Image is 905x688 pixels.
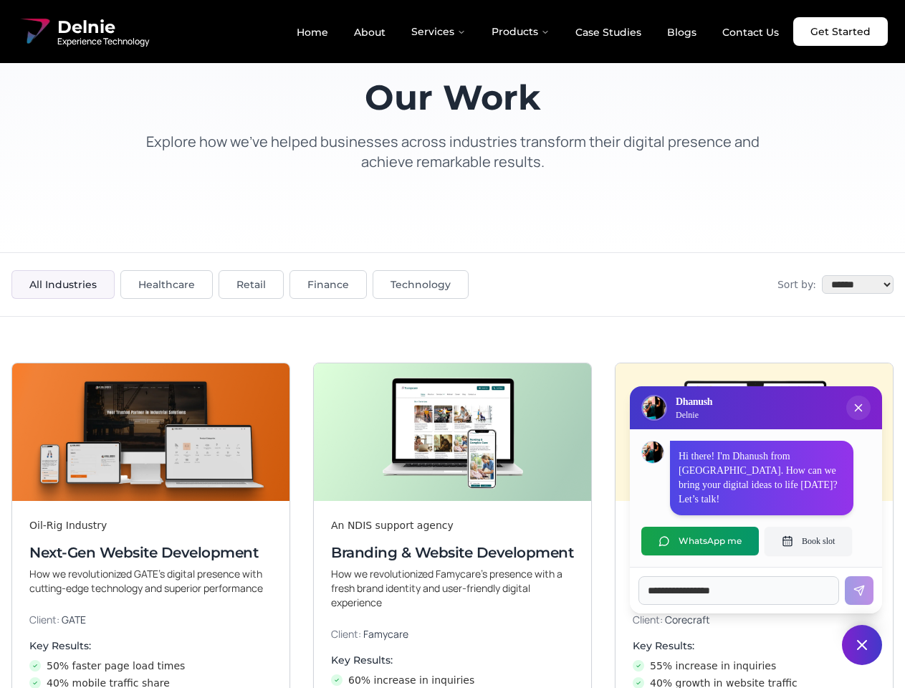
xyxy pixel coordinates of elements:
[793,17,888,46] a: Get Started
[17,14,149,49] a: Delnie Logo Full
[641,527,759,555] button: WhatsApp me
[219,270,284,299] button: Retail
[679,449,845,507] p: Hi there! I'm Dhanush from [GEOGRAPHIC_DATA]. How can we bring your digital ideas to life [DATE]?...
[29,543,272,563] h3: Next-Gen Website Development
[314,363,591,501] img: Branding & Website Development
[62,613,86,626] span: GATE
[642,441,664,463] img: Dhanush
[331,653,574,667] h4: Key Results:
[643,396,666,419] img: Delnie Logo
[616,363,893,501] img: Digital & Brand Revamp
[331,567,574,610] p: How we revolutionized Famycare’s presence with a fresh brand identity and user-friendly digital e...
[29,659,272,673] li: 50% faster page load times
[11,270,115,299] button: All Industries
[480,17,561,46] button: Products
[846,396,871,420] button: Close chat popup
[363,627,408,641] span: Famycare
[711,20,790,44] a: Contact Us
[331,627,574,641] p: Client:
[132,80,774,115] h1: Our Work
[633,659,876,673] li: 55% increase in inquiries
[132,132,774,172] p: Explore how we've helped businesses across industries transform their digital presence and achiev...
[564,20,653,44] a: Case Studies
[676,409,712,421] p: Delnie
[331,673,574,687] li: 60% increase in inquiries
[676,395,712,409] h3: Dhanush
[29,639,272,653] h4: Key Results:
[289,270,367,299] button: Finance
[400,17,477,46] button: Services
[842,625,882,665] button: Close chat
[12,363,289,501] img: Next-Gen Website Development
[57,16,149,39] span: Delnie
[765,527,852,555] button: Book slot
[285,17,790,46] nav: Main
[656,20,708,44] a: Blogs
[57,36,149,47] span: Experience Technology
[777,277,816,292] span: Sort by:
[343,20,397,44] a: About
[29,567,272,596] p: How we revolutionized GATE’s digital presence with cutting-edge technology and superior performance
[29,518,272,532] div: Oil-Rig Industry
[373,270,469,299] button: Technology
[331,543,574,563] h3: Branding & Website Development
[285,20,340,44] a: Home
[120,270,213,299] button: Healthcare
[331,518,574,532] div: An NDIS support agency
[17,14,52,49] img: Delnie Logo
[29,613,272,627] p: Client:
